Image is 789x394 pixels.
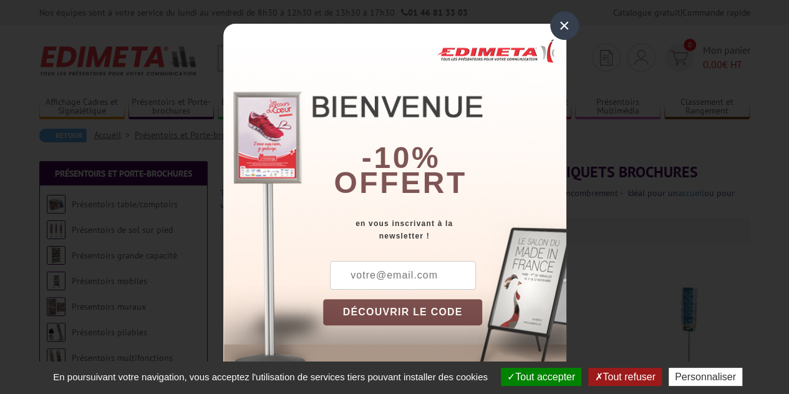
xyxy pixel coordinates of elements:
[669,368,742,386] button: Personnaliser (fenêtre modale)
[334,166,467,199] font: offert
[330,261,476,290] input: votre@email.com
[323,217,566,242] div: en vous inscrivant à la newsletter !
[550,11,579,40] div: ×
[323,299,483,325] button: DÉCOUVRIR LE CODE
[501,368,581,386] button: Tout accepter
[362,141,440,174] b: -10%
[588,368,661,386] button: Tout refuser
[47,372,494,382] span: En poursuivant votre navigation, vous acceptez l'utilisation de services tiers pouvant installer ...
